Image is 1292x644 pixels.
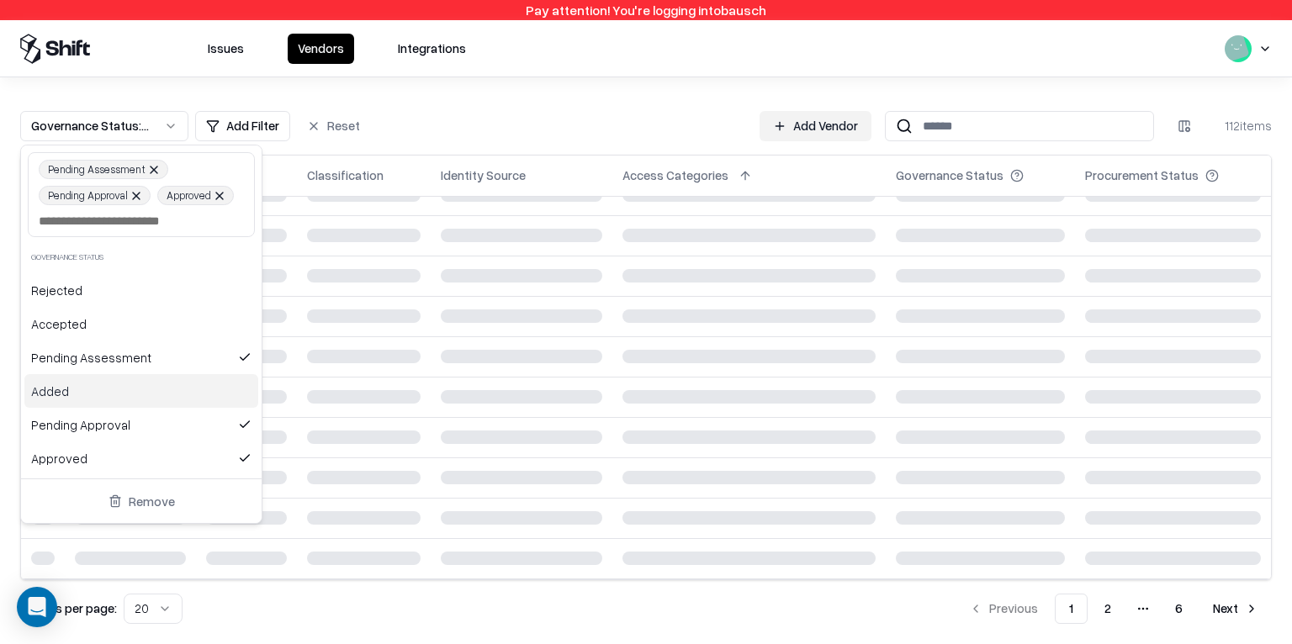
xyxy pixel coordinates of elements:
[21,270,262,479] div: Suggestions
[24,307,258,340] div: Accepted
[24,374,258,408] div: Added
[28,486,255,516] button: Remove
[24,441,258,475] div: Approved
[24,273,258,307] div: Rejected
[24,408,258,441] div: Pending Approval
[39,186,151,205] div: Pending Approval
[31,251,103,261] span: Governance Status
[24,340,258,374] div: Pending Assessment
[39,160,168,179] div: Pending Assessment
[157,186,234,205] div: Approved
